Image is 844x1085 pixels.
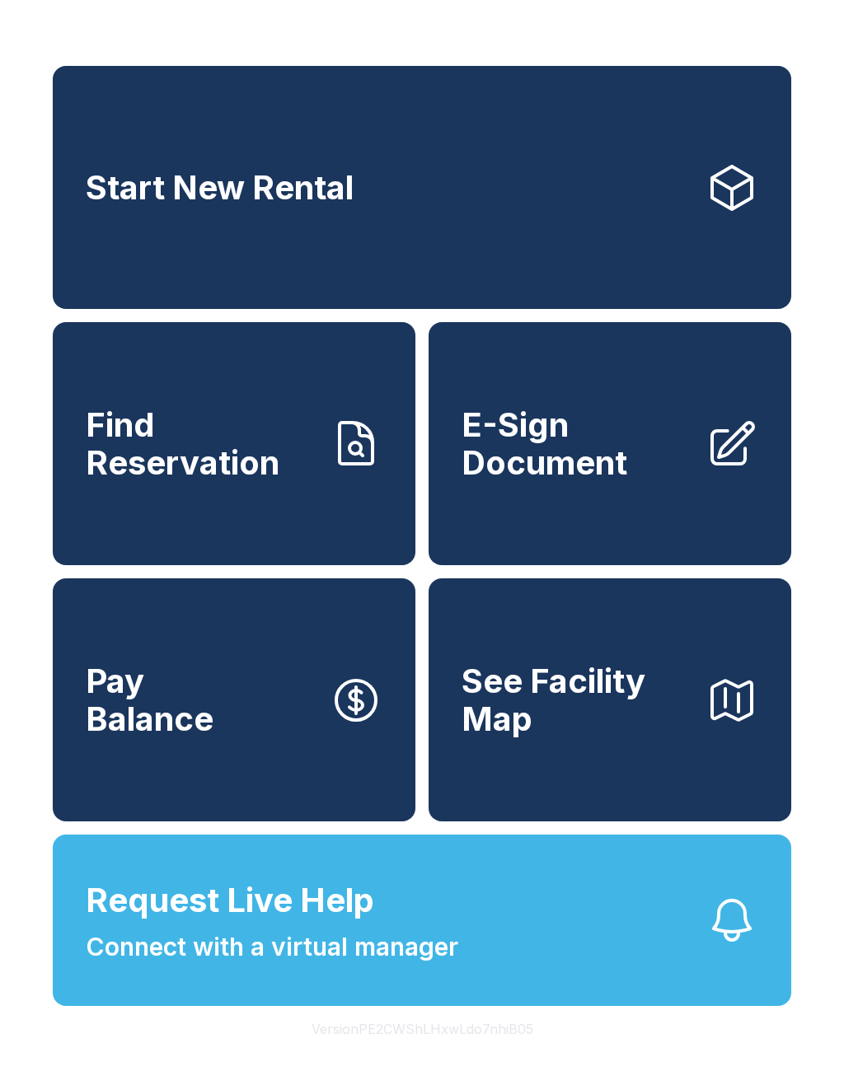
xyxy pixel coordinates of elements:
[298,1006,546,1052] button: VersionPE2CWShLHxwLdo7nhiB05
[86,662,213,737] span: Pay Balance
[53,322,415,565] a: Find Reservation
[462,406,692,481] span: E-Sign Document
[86,928,458,966] span: Connect with a virtual manager
[53,66,791,309] a: Start New Rental
[86,169,354,207] span: Start New Rental
[86,876,374,925] span: Request Live Help
[53,578,415,821] a: PayBalance
[86,406,316,481] span: Find Reservation
[429,578,791,821] button: See Facility Map
[429,322,791,565] a: E-Sign Document
[53,835,791,1006] button: Request Live HelpConnect with a virtual manager
[462,662,692,737] span: See Facility Map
